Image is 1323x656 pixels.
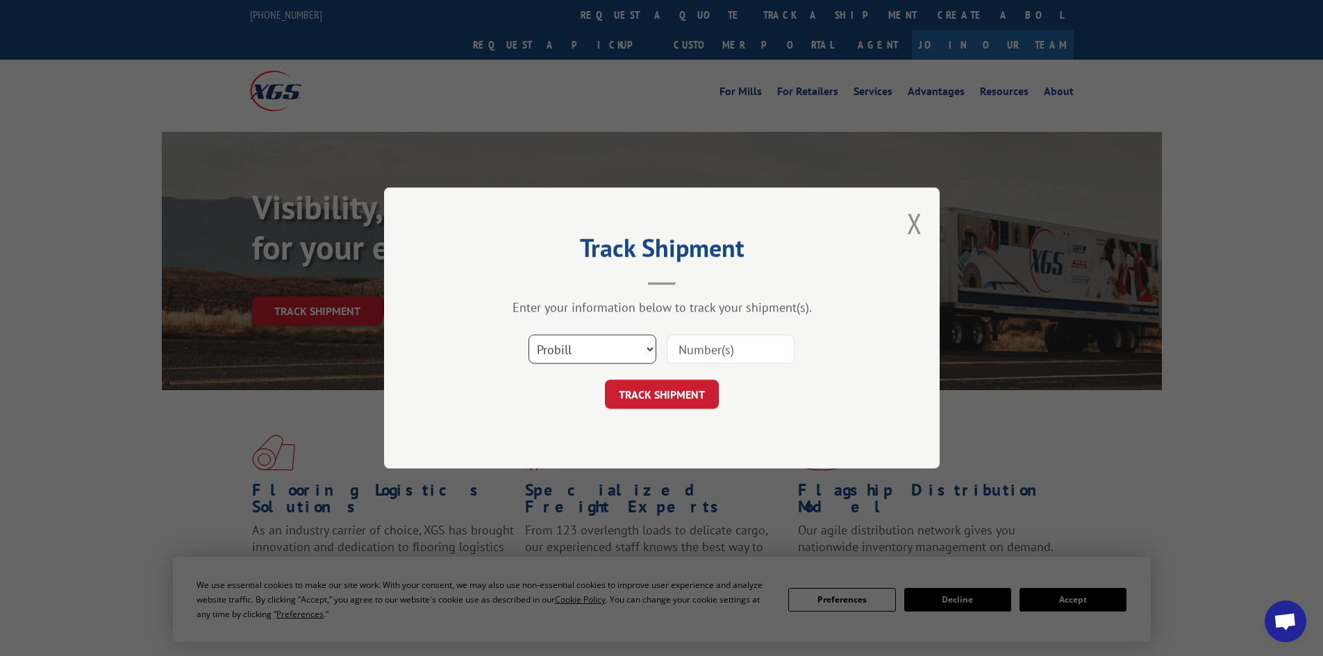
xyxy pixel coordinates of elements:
div: Enter your information below to track your shipment(s). [454,299,870,315]
button: TRACK SHIPMENT [605,380,719,409]
a: Open chat [1265,600,1306,642]
h2: Track Shipment [454,238,870,264]
button: Close modal [907,205,922,242]
input: Number(s) [667,335,794,364]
